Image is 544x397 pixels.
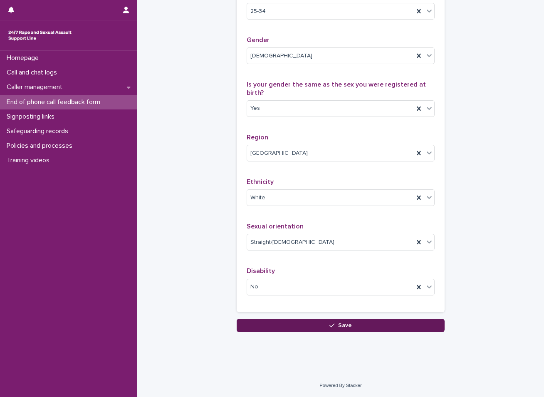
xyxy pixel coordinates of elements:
p: Safeguarding records [3,127,75,135]
span: White [250,194,265,202]
span: [GEOGRAPHIC_DATA] [250,149,308,158]
p: End of phone call feedback form [3,98,107,106]
span: [DEMOGRAPHIC_DATA] [250,52,312,60]
button: Save [237,319,445,332]
span: Yes [250,104,260,113]
p: Homepage [3,54,45,62]
span: Gender [247,37,270,43]
span: 25-34 [250,7,266,16]
p: Signposting links [3,113,61,121]
p: Caller management [3,83,69,91]
p: Policies and processes [3,142,79,150]
a: Powered By Stacker [319,383,361,388]
img: rhQMoQhaT3yELyF149Cw [7,27,73,44]
span: Save [338,323,352,328]
span: Straight/[DEMOGRAPHIC_DATA] [250,238,334,247]
span: Sexual orientation [247,223,304,230]
span: Disability [247,268,275,274]
span: Is your gender the same as the sex you were registered at birth? [247,81,426,96]
span: No [250,283,258,291]
span: Region [247,134,268,141]
span: Ethnicity [247,179,274,185]
p: Call and chat logs [3,69,64,77]
p: Training videos [3,156,56,164]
